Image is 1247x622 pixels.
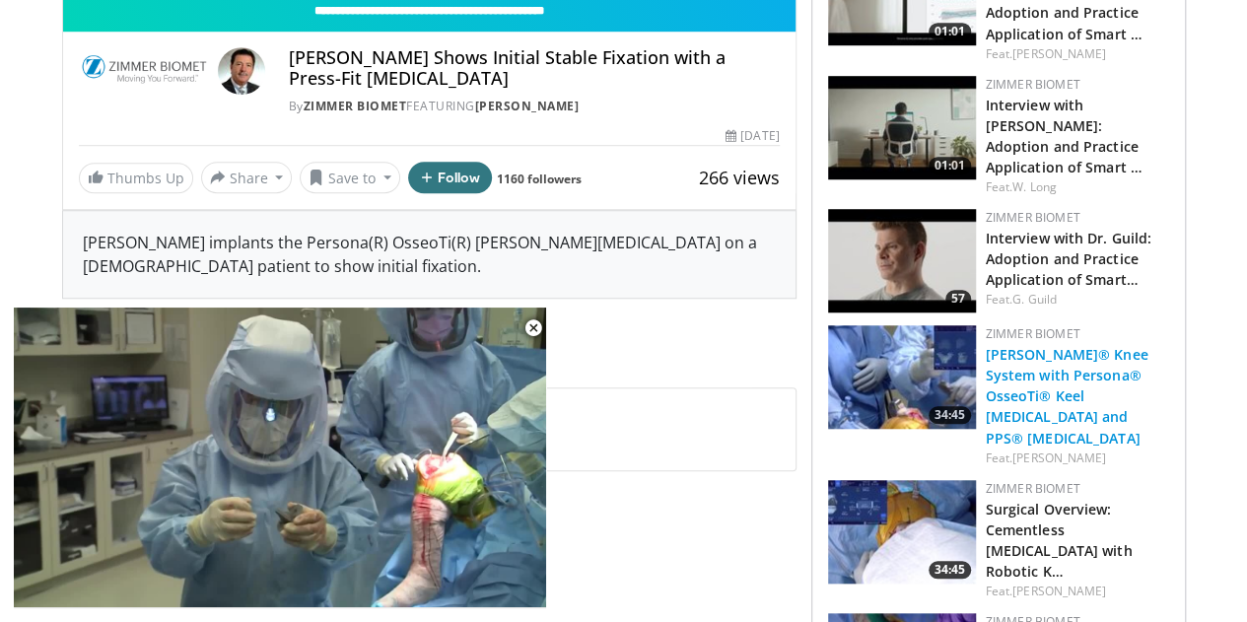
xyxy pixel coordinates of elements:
[986,345,1148,447] a: [PERSON_NAME]® Knee System with Persona® OsseoTi® Keel [MEDICAL_DATA] and PPS® [MEDICAL_DATA]
[929,157,971,174] span: 01:01
[1012,449,1106,466] a: [PERSON_NAME]
[986,325,1080,342] a: Zimmer Biomet
[828,480,976,584] a: 34:45
[986,96,1143,176] a: Interview with [PERSON_NAME]: Adoption and Practice Application of Smart …
[828,76,976,179] a: 01:01
[218,47,265,95] img: Avatar
[1012,45,1106,62] a: [PERSON_NAME]
[828,325,976,429] img: f72d72d8-c1d0-44e1-8f2b-72edd30b7ad8.150x105_q85_crop-smart_upscale.jpg
[986,480,1080,497] a: Zimmer Biomet
[300,162,400,193] button: Save to
[304,98,407,114] a: Zimmer Biomet
[1012,178,1057,195] a: W. Long
[828,209,976,312] a: 57
[929,406,971,424] span: 34:45
[986,583,1169,600] div: Feat.
[986,178,1169,196] div: Feat.
[828,76,976,179] img: 01664f9e-370f-4f3e-ba1a-1c36ebbe6e28.150x105_q85_crop-smart_upscale.jpg
[1012,291,1057,308] a: G. Guild
[929,561,971,579] span: 34:45
[475,98,580,114] a: [PERSON_NAME]
[497,171,582,187] a: 1160 followers
[828,325,976,429] a: 34:45
[726,127,779,145] div: [DATE]
[408,162,493,193] button: Follow
[986,45,1169,63] div: Feat.
[986,500,1133,581] a: Surgical Overview: Cementless [MEDICAL_DATA] with Robotic K…
[14,308,546,608] video-js: Video Player
[699,166,780,189] span: 266 views
[945,290,971,308] span: 57
[986,76,1080,93] a: Zimmer Biomet
[986,229,1152,289] a: Interview with Dr. Guild: Adoption and Practice Application of Smart…
[929,23,971,40] span: 01:01
[986,449,1169,467] div: Feat.
[828,480,976,584] img: efb49b48-2389-4829-a075-cfbe092b0771.150x105_q85_crop-smart_upscale.jpg
[289,98,780,115] div: By FEATURING
[1012,583,1106,599] a: [PERSON_NAME]
[986,291,1169,309] div: Feat.
[63,211,796,298] div: [PERSON_NAME] implants the Persona(R) OsseoTi(R) [PERSON_NAME][MEDICAL_DATA] on a [DEMOGRAPHIC_DA...
[986,209,1080,226] a: Zimmer Biomet
[514,308,553,349] button: Close
[79,47,210,95] img: Zimmer Biomet
[79,163,193,193] a: Thumbs Up
[201,162,293,193] button: Share
[289,47,780,90] h4: [PERSON_NAME] Shows Initial Stable Fixation with a Press-Fit [MEDICAL_DATA]
[828,209,976,312] img: c951bdf5-abfe-4c00-a045-73b5070dd0f6.150x105_q85_crop-smart_upscale.jpg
